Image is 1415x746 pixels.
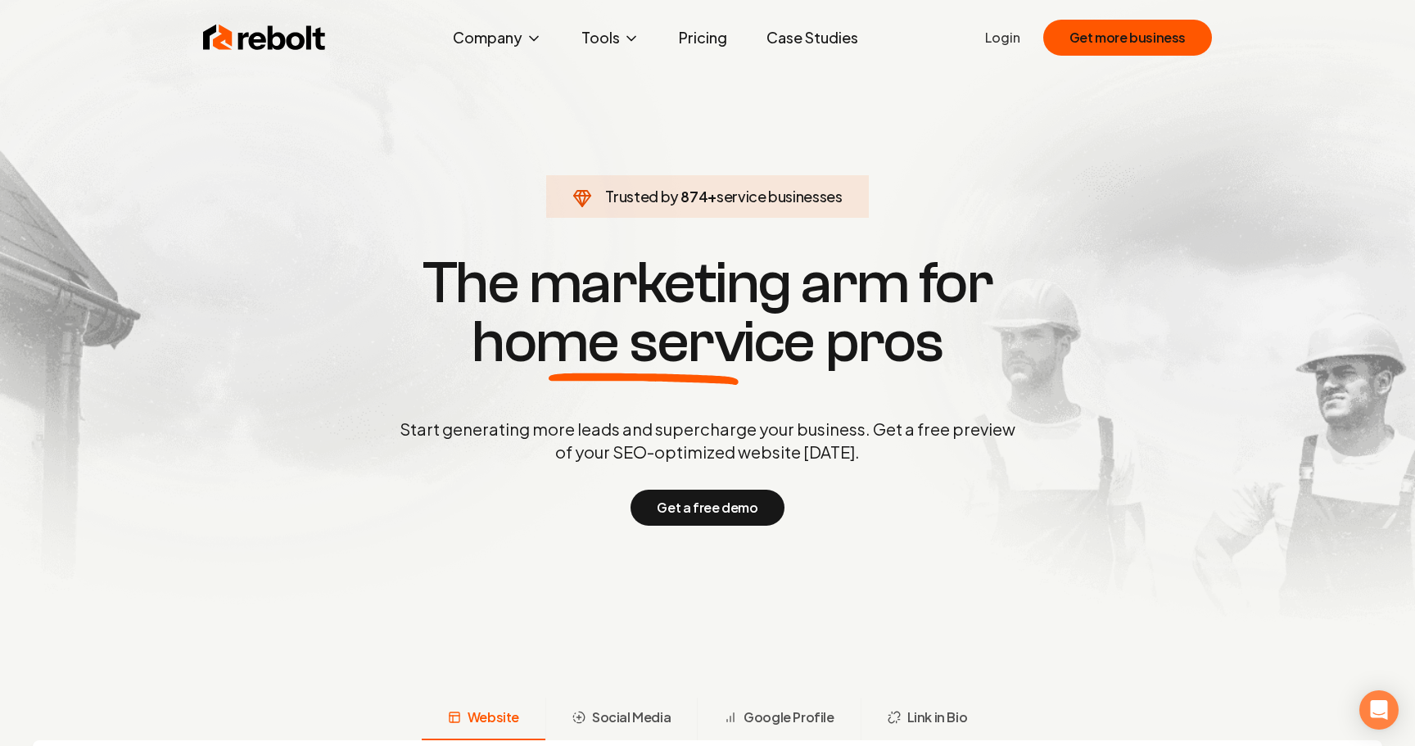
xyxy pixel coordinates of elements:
[422,698,545,740] button: Website
[666,21,740,54] a: Pricing
[568,21,653,54] button: Tools
[314,254,1101,372] h1: The marketing arm for pros
[605,187,678,206] span: Trusted by
[861,698,994,740] button: Link in Bio
[1043,20,1212,56] button: Get more business
[545,698,697,740] button: Social Media
[1359,690,1399,730] div: Open Intercom Messenger
[472,313,815,372] span: home service
[680,185,707,208] span: 874
[592,708,671,727] span: Social Media
[440,21,555,54] button: Company
[631,490,784,526] button: Get a free demo
[985,28,1020,47] a: Login
[907,708,968,727] span: Link in Bio
[697,698,860,740] button: Google Profile
[468,708,519,727] span: Website
[717,187,843,206] span: service businesses
[753,21,871,54] a: Case Studies
[396,418,1019,463] p: Start generating more leads and supercharge your business. Get a free preview of your SEO-optimiz...
[203,21,326,54] img: Rebolt Logo
[744,708,834,727] span: Google Profile
[707,187,717,206] span: +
